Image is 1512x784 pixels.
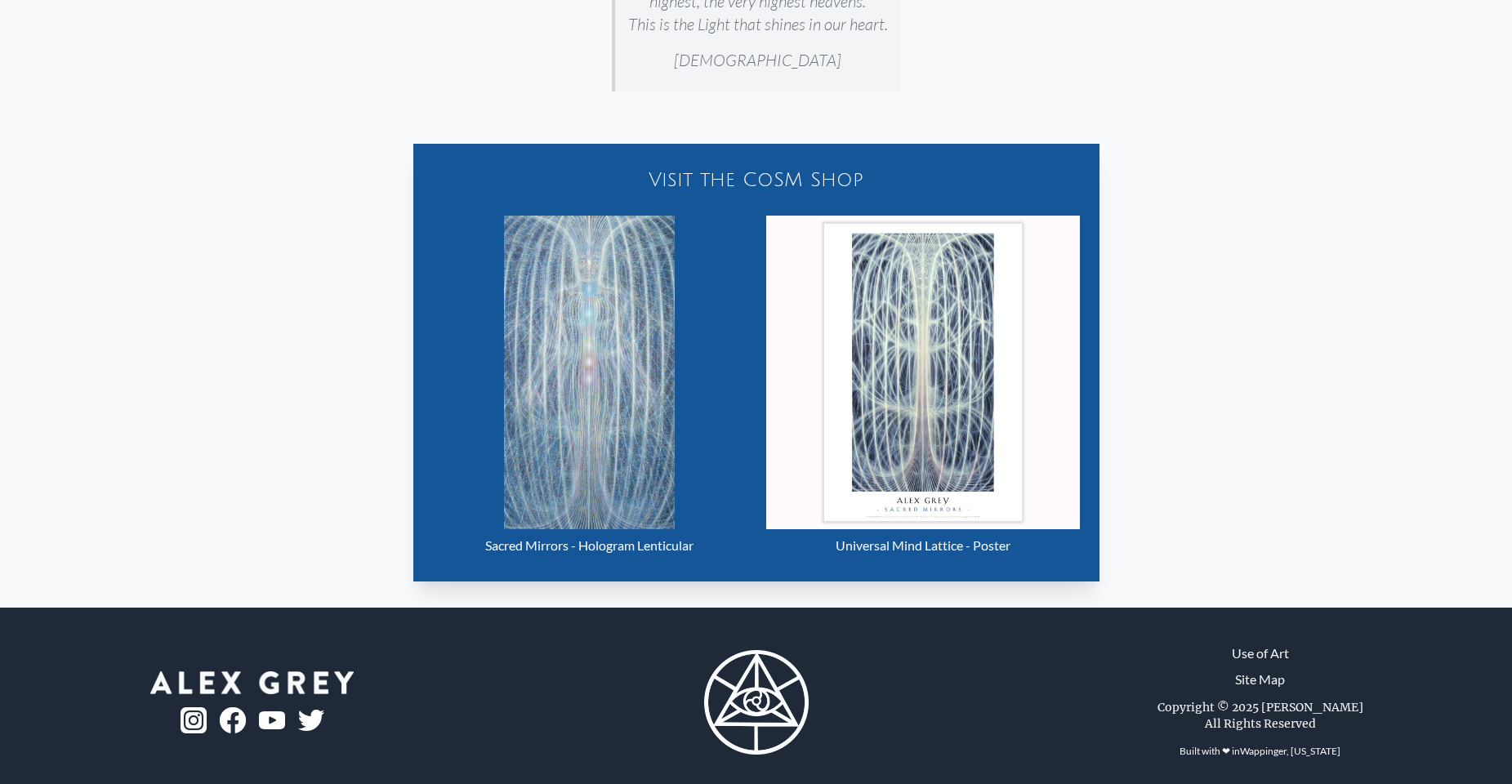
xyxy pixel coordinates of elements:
[259,711,285,730] img: youtube-logo.png
[766,216,1080,562] a: Universal Mind Lattice - Poster
[1235,670,1285,689] a: Site Map
[1232,644,1289,663] a: Use of Art
[298,710,324,731] img: twitter-logo.png
[628,42,888,78] p: [DEMOGRAPHIC_DATA]
[766,216,1080,529] img: Universal Mind Lattice - Poster
[220,707,246,733] img: fb-logo.png
[1240,745,1340,757] a: Wappinger, [US_STATE]
[766,529,1080,562] div: Universal Mind Lattice - Poster
[181,707,207,733] img: ig-logo.png
[504,216,676,529] img: Sacred Mirrors - Hologram Lenticular
[1205,715,1316,732] div: All Rights Reserved
[433,216,747,562] a: Sacred Mirrors - Hologram Lenticular
[1157,699,1363,715] div: Copyright © 2025 [PERSON_NAME]
[433,529,747,562] div: Sacred Mirrors - Hologram Lenticular
[423,154,1090,206] a: Visit the CoSM Shop
[1173,738,1347,764] div: Built with ❤ in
